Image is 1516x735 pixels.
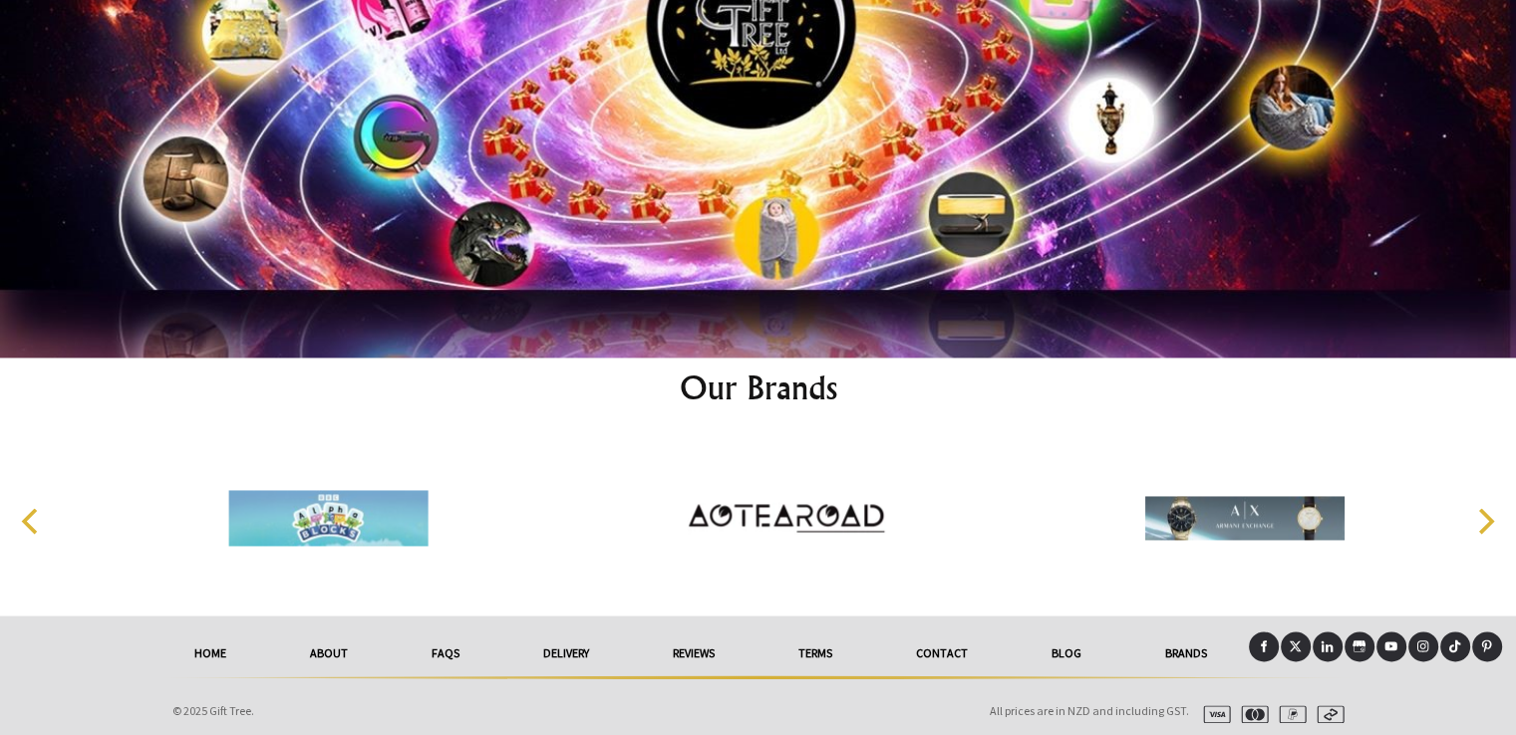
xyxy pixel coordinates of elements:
a: LinkedIn [1313,631,1343,661]
img: Alphablocks [228,443,428,593]
img: mastercard.svg [1233,705,1269,723]
a: About [268,631,390,675]
a: Contact [874,631,1010,675]
a: X (Twitter) [1281,631,1311,661]
button: Next [1462,499,1506,543]
a: FAQs [390,631,501,675]
img: Armani Exchange [1145,443,1345,593]
a: Brands [1123,631,1249,675]
img: afterpay.svg [1309,705,1345,723]
a: Instagram [1408,631,1438,661]
a: Facebook [1249,631,1279,661]
a: Pinterest [1472,631,1502,661]
a: HOME [152,631,268,675]
span: © 2025 Gift Tree. [172,703,254,718]
a: Blog [1010,631,1123,675]
a: Tiktok [1440,631,1470,661]
img: Aotearoad [687,443,886,593]
a: Terms [757,631,874,675]
img: paypal.svg [1271,705,1307,723]
a: Youtube [1376,631,1406,661]
button: Previous [10,499,54,543]
span: All prices are in NZD and including GST. [990,703,1189,718]
a: delivery [501,631,631,675]
img: visa.svg [1195,705,1231,723]
a: reviews [631,631,757,675]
